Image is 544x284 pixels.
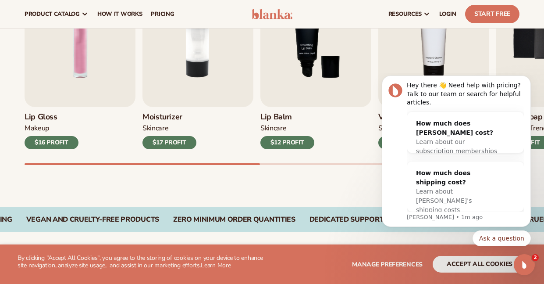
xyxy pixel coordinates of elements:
span: How It Works [97,11,142,18]
span: LOGIN [439,11,456,18]
a: Learn More [201,261,231,270]
span: pricing [151,11,174,18]
a: Start Free [465,5,519,23]
iframe: Intercom live chat [514,254,535,275]
div: MAKEUP [25,124,49,133]
div: ZERO MINIMUM ORDER QUANTITIES [173,216,295,224]
img: logo [252,9,293,19]
div: SKINCARE [260,124,286,133]
span: 2 [532,254,539,261]
div: $12 PROFIT [260,136,314,149]
span: Manage preferences [352,260,423,269]
div: SKINCARE [142,124,168,133]
span: resources [388,11,422,18]
span: product catalog [25,11,80,18]
div: $17 PROFIT [142,136,196,149]
h3: Moisturizer [142,112,196,122]
button: Manage preferences [352,256,423,273]
iframe: Intercom notifications message [369,73,544,280]
div: $16 PROFIT [25,136,78,149]
div: DEDICATED SUPPORT FROM BEAUTY EXPERTS [309,216,467,224]
h3: Lip Gloss [25,112,78,122]
p: By clicking "Accept All Cookies", you agree to the storing of cookies on your device to enhance s... [18,255,272,270]
div: VEGAN AND CRUELTY-FREE PRODUCTS [26,216,159,224]
h3: Lip Balm [260,112,314,122]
